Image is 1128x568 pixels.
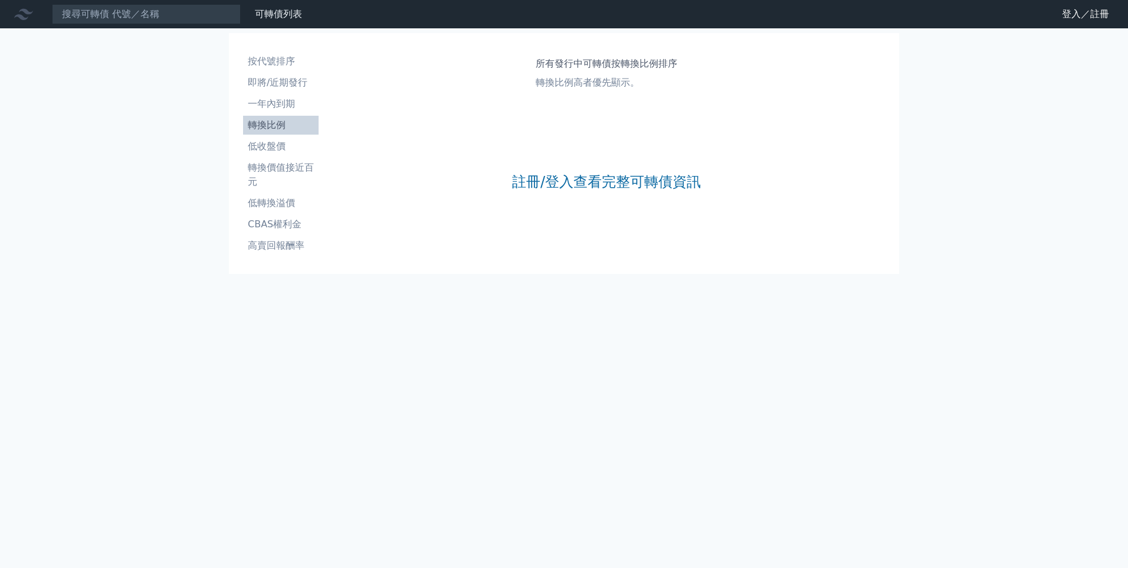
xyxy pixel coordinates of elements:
a: 轉換價值接近百元 [243,158,319,191]
li: 轉換比例 [243,118,319,132]
a: 低收盤價 [243,137,319,156]
li: 轉換價值接近百元 [243,161,319,189]
input: 搜尋可轉債 代號／名稱 [52,4,241,24]
a: CBAS權利金 [243,215,319,234]
h1: 所有發行中可轉債按轉換比例排序 [536,57,677,71]
a: 一年內到期 [243,94,319,113]
a: 低轉換溢價 [243,194,319,213]
li: 即將/近期發行 [243,76,319,90]
a: 登入／註冊 [1052,5,1119,24]
li: 按代號排序 [243,54,319,68]
li: CBAS權利金 [243,217,319,231]
li: 一年內到期 [243,97,319,111]
a: 轉換比例 [243,116,319,135]
a: 註冊/登入查看完整可轉債資訊 [512,172,701,191]
li: 高賣回報酬率 [243,239,319,253]
p: 轉換比例高者優先顯示。 [536,76,677,90]
a: 按代號排序 [243,52,319,71]
a: 高賣回報酬率 [243,236,319,255]
a: 可轉債列表 [255,8,302,19]
a: 即將/近期發行 [243,73,319,92]
li: 低收盤價 [243,139,319,154]
li: 低轉換溢價 [243,196,319,210]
